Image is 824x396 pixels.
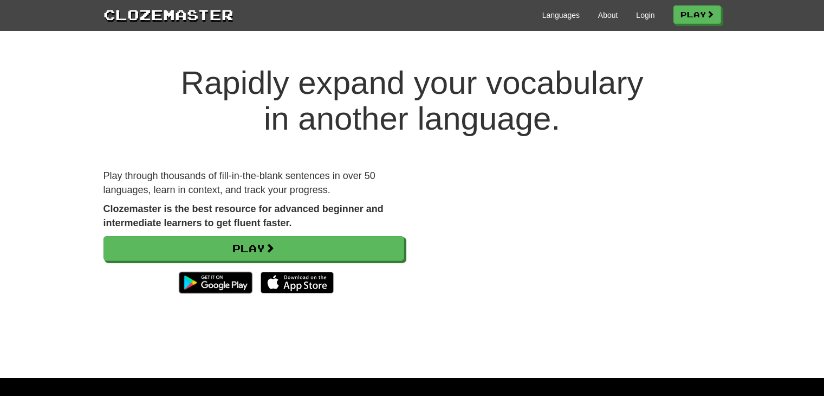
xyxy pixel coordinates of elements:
img: Get it on Google Play [173,266,257,299]
a: Play [103,236,404,261]
img: Download_on_the_App_Store_Badge_US-UK_135x40-25178aeef6eb6b83b96f5f2d004eda3bffbb37122de64afbaef7... [261,272,334,293]
strong: Clozemaster is the best resource for advanced beginner and intermediate learners to get fluent fa... [103,203,384,228]
a: Play [673,5,721,24]
a: Login [636,10,654,21]
a: About [598,10,618,21]
p: Play through thousands of fill-in-the-blank sentences in over 50 languages, learn in context, and... [103,169,404,197]
a: Clozemaster [103,4,233,24]
a: Languages [542,10,580,21]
